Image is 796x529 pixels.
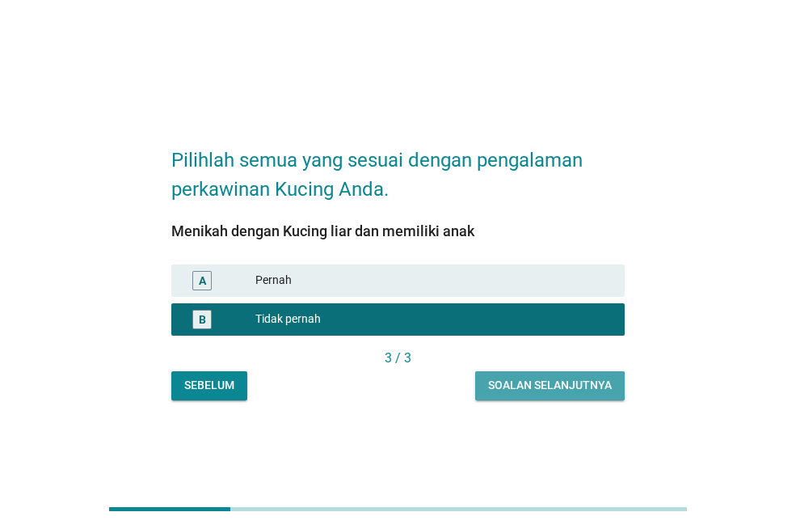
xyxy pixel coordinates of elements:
button: Sebelum [171,371,247,400]
div: Sebelum [184,377,234,394]
div: Menikah dengan Kucing liar dan memiliki anak [171,220,625,242]
div: Soalan selanjutnya [488,377,612,394]
button: Soalan selanjutnya [475,371,625,400]
h2: Pilihlah semua yang sesuai dengan pengalaman perkawinan Kucing Anda. [171,129,625,204]
div: Pernah [255,271,612,290]
div: 3 / 3 [171,349,625,368]
div: A [199,272,206,289]
div: B [199,311,206,328]
div: Tidak pernah [255,310,612,329]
